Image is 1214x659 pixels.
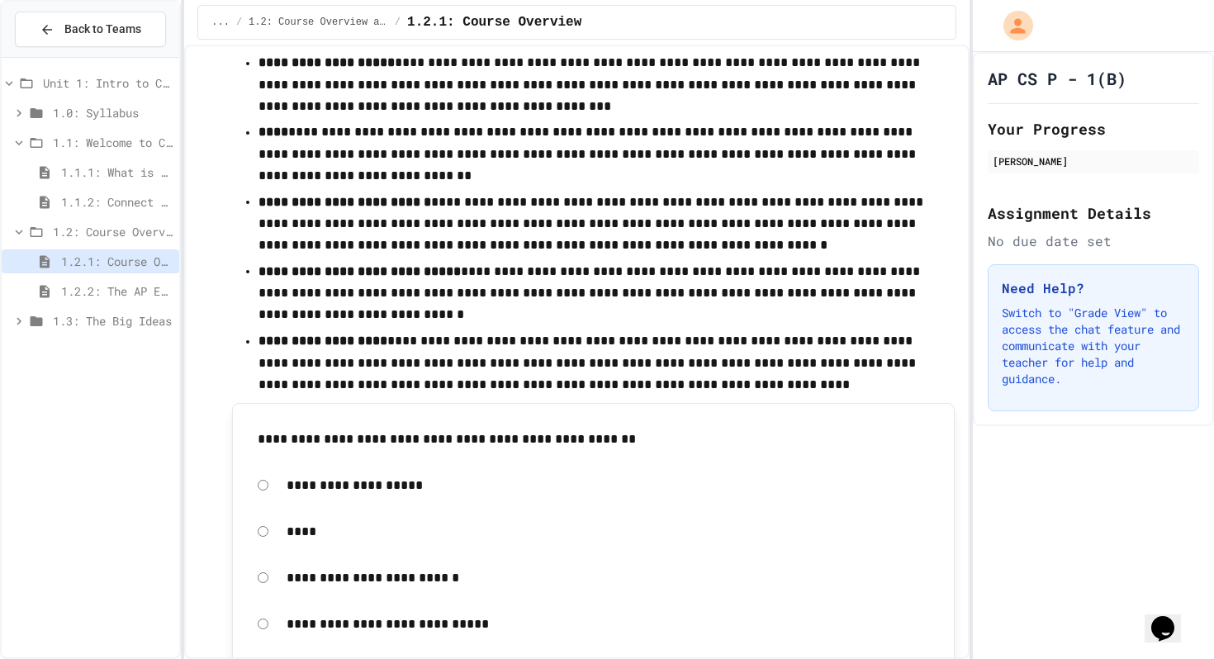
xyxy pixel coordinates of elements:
span: 1.1.1: What is Computer Science? [61,164,173,181]
button: Back to Teams [15,12,166,47]
span: ... [211,16,230,29]
span: 1.2: Course Overview and the AP Exam [53,223,173,240]
h1: AP CS P - 1(B) [988,67,1126,90]
span: 1.3: The Big Ideas [53,312,173,329]
span: / [236,16,242,29]
span: 1.2.1: Course Overview [61,253,173,270]
span: / [395,16,401,29]
span: Unit 1: Intro to Computer Science [43,74,173,92]
div: No due date set [988,231,1199,251]
span: 1.0: Syllabus [53,104,173,121]
h2: Your Progress [988,117,1199,140]
div: My Account [986,7,1037,45]
h3: Need Help? [1002,278,1185,298]
span: 1.1.2: Connect with Your World [61,193,173,211]
span: 1.2.1: Course Overview [407,12,581,32]
div: [PERSON_NAME] [993,154,1194,168]
iframe: chat widget [1145,593,1197,642]
span: 1.1: Welcome to Computer Science [53,134,173,151]
span: 1.2.2: The AP Exam [61,282,173,300]
h2: Assignment Details [988,201,1199,225]
p: Switch to "Grade View" to access the chat feature and communicate with your teacher for help and ... [1002,305,1185,387]
span: 1.2: Course Overview and the AP Exam [249,16,388,29]
span: Back to Teams [64,21,141,38]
